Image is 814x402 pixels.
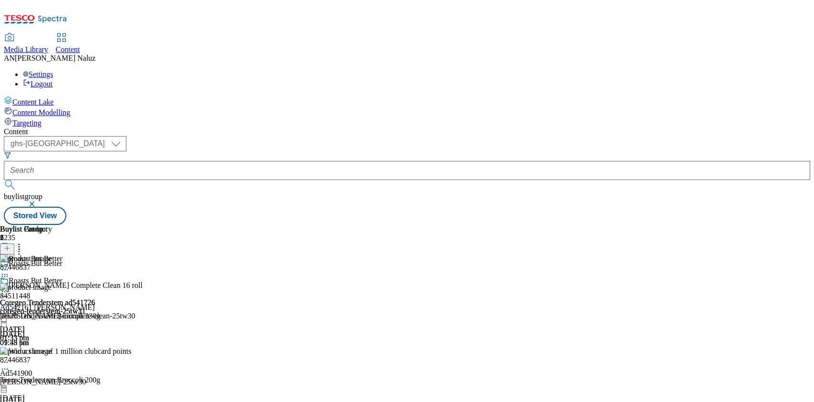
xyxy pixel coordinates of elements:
[4,34,48,54] a: Media Library
[9,347,132,356] div: Win a share of 1 million clubcard points
[9,281,143,290] div: [PERSON_NAME] Complete Clean 16 roll
[4,207,66,225] button: Stored View
[4,96,810,106] a: Content Lake
[56,45,80,53] span: Content
[4,161,810,180] input: Search
[4,54,15,62] span: AN
[56,34,80,54] a: Content
[4,45,48,53] span: Media Library
[4,127,810,136] div: Content
[23,80,52,88] a: Logout
[12,119,41,127] span: Targeting
[4,106,810,117] a: Content Modelling
[4,151,11,159] svg: Search Filters
[12,108,70,116] span: Content Modelling
[23,70,53,78] a: Settings
[4,117,810,127] a: Targeting
[15,54,95,62] span: [PERSON_NAME] Naluz
[4,192,42,201] span: buylistgroup
[12,98,54,106] span: Content Lake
